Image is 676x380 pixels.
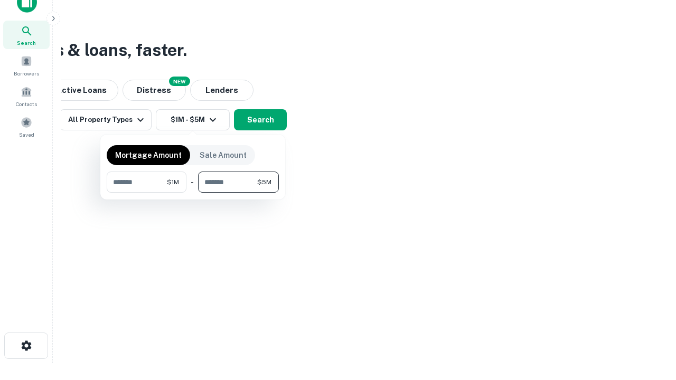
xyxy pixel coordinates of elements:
[623,262,676,312] iframe: Chat Widget
[167,177,179,187] span: $1M
[115,149,182,161] p: Mortgage Amount
[200,149,247,161] p: Sale Amount
[257,177,271,187] span: $5M
[191,172,194,193] div: -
